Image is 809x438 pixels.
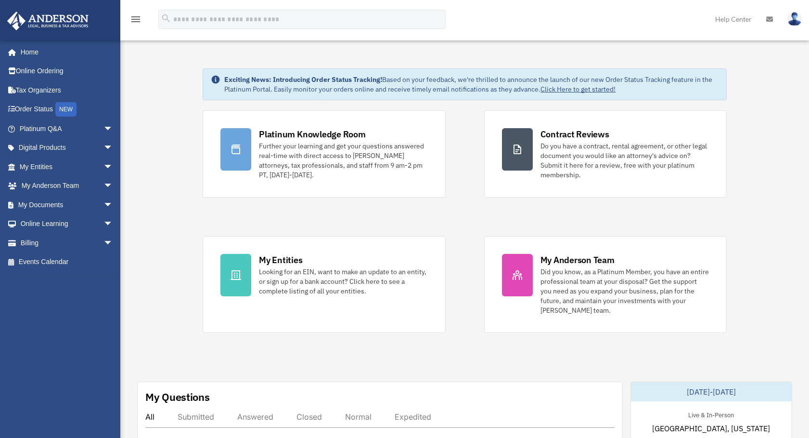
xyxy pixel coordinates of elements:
a: menu [130,17,141,25]
span: arrow_drop_down [103,195,123,215]
div: Based on your feedback, we're thrilled to announce the launch of our new Order Status Tracking fe... [224,75,719,94]
div: Normal [345,412,372,422]
div: My Questions [145,390,210,404]
a: Online Ordering [7,62,128,81]
a: Platinum Knowledge Room Further your learning and get your questions answered real-time with dire... [203,110,445,198]
span: arrow_drop_down [103,138,123,158]
span: arrow_drop_down [103,176,123,196]
div: My Anderson Team [540,254,615,266]
span: arrow_drop_down [103,119,123,139]
div: Answered [237,412,273,422]
a: Events Calendar [7,252,128,272]
div: Contract Reviews [540,128,609,140]
img: User Pic [787,12,802,26]
a: Billingarrow_drop_down [7,233,128,252]
a: Platinum Q&Aarrow_drop_down [7,119,128,138]
a: Tax Organizers [7,80,128,100]
a: My Anderson Teamarrow_drop_down [7,176,128,196]
div: Further your learning and get your questions answered real-time with direct access to [PERSON_NAM... [259,141,427,180]
strong: Exciting News: Introducing Order Status Tracking! [224,75,382,84]
div: Submitted [178,412,214,422]
img: Anderson Advisors Platinum Portal [4,12,91,30]
div: Did you know, as a Platinum Member, you have an entire professional team at your disposal? Get th... [540,267,709,315]
div: Expedited [395,412,431,422]
span: arrow_drop_down [103,214,123,234]
span: [GEOGRAPHIC_DATA], [US_STATE] [652,423,770,434]
a: My Anderson Team Did you know, as a Platinum Member, you have an entire professional team at your... [484,236,727,333]
a: Digital Productsarrow_drop_down [7,138,128,158]
i: search [161,13,171,24]
div: Do you have a contract, rental agreement, or other legal document you would like an attorney's ad... [540,141,709,180]
div: Live & In-Person [681,409,742,419]
div: Platinum Knowledge Room [259,128,366,140]
div: [DATE]-[DATE] [631,382,792,401]
span: arrow_drop_down [103,233,123,253]
a: Order StatusNEW [7,100,128,119]
div: My Entities [259,254,302,266]
a: Online Learningarrow_drop_down [7,214,128,234]
a: My Documentsarrow_drop_down [7,195,128,214]
a: My Entitiesarrow_drop_down [7,157,128,176]
span: arrow_drop_down [103,157,123,177]
a: Home [7,42,123,62]
a: Click Here to get started! [540,85,616,93]
i: menu [130,13,141,25]
div: Looking for an EIN, want to make an update to an entity, or sign up for a bank account? Click her... [259,267,427,296]
div: All [145,412,154,422]
a: Contract Reviews Do you have a contract, rental agreement, or other legal document you would like... [484,110,727,198]
div: NEW [55,102,77,117]
a: My Entities Looking for an EIN, want to make an update to an entity, or sign up for a bank accoun... [203,236,445,333]
div: Closed [296,412,322,422]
